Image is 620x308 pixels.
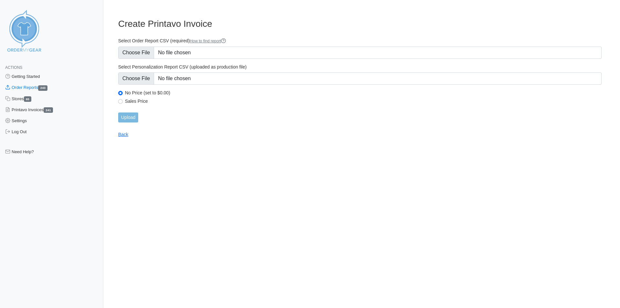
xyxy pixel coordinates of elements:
a: How to find report [190,39,226,43]
label: Sales Price [125,98,602,104]
span: 65 [24,96,32,102]
h3: Create Printavo Invoice [118,18,602,29]
span: 241 [44,107,53,113]
span: Actions [5,65,22,70]
label: Select Personalization Report CSV (uploaded as production file) [118,64,602,70]
a: Back [118,132,128,137]
input: Upload [118,112,138,122]
span: 243 [38,85,47,91]
label: Select Order Report CSV (required) [118,38,602,44]
label: No Price (set to $0.00) [125,90,602,96]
